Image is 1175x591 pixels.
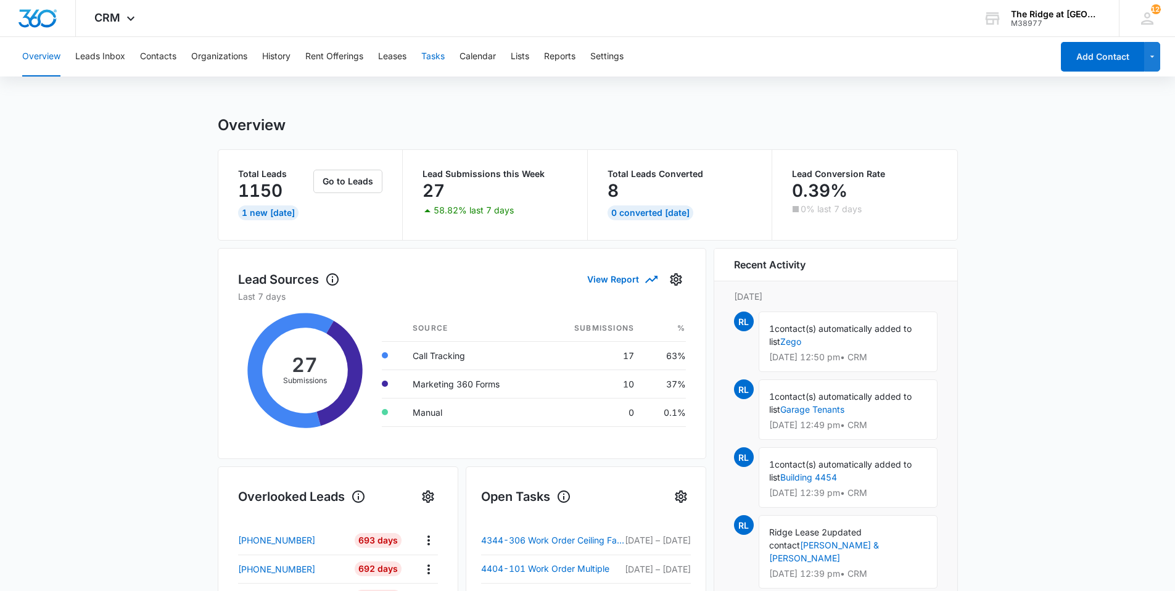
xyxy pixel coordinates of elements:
[1151,4,1161,14] div: notifications count
[734,447,754,467] span: RL
[75,37,125,76] button: Leads Inbox
[313,176,382,186] a: Go to Leads
[666,270,686,289] button: Settings
[792,170,938,178] p: Lead Conversion Rate
[734,312,754,331] span: RL
[644,315,685,342] th: %
[625,534,691,547] p: [DATE] – [DATE]
[481,561,625,576] a: 4404-101 Work Order Multiple
[238,534,315,547] p: [PHONE_NUMBER]
[313,170,382,193] button: Go to Leads
[355,533,402,548] div: 693 Days
[238,534,346,547] a: [PHONE_NUMBER]
[423,181,445,200] p: 27
[644,341,685,370] td: 63%
[460,37,496,76] button: Calendar
[769,391,775,402] span: 1
[403,315,541,342] th: Source
[608,170,752,178] p: Total Leads Converted
[423,170,567,178] p: Lead Submissions this Week
[769,391,912,415] span: contact(s) automatically added to list
[590,37,624,76] button: Settings
[769,323,775,334] span: 1
[541,315,644,342] th: Submissions
[421,37,445,76] button: Tasks
[769,540,879,563] a: [PERSON_NAME] & [PERSON_NAME]
[238,487,366,506] h1: Overlooked Leads
[238,181,282,200] p: 1150
[511,37,529,76] button: Lists
[1061,42,1144,72] button: Add Contact
[625,563,691,576] p: [DATE] – [DATE]
[608,205,693,220] div: 0 Converted [DATE]
[378,37,406,76] button: Leases
[419,531,438,550] button: Actions
[418,487,438,506] button: Settings
[262,37,291,76] button: History
[780,404,844,415] a: Garage Tenants
[419,560,438,579] button: Actions
[769,527,827,537] span: Ridge Lease 2
[218,116,286,134] h1: Overview
[140,37,176,76] button: Contacts
[608,181,619,200] p: 8
[769,569,927,578] p: [DATE] 12:39 pm • CRM
[541,341,644,370] td: 17
[238,563,315,576] p: [PHONE_NUMBER]
[544,37,575,76] button: Reports
[644,370,685,398] td: 37%
[734,515,754,535] span: RL
[305,37,363,76] button: Rent Offerings
[403,341,541,370] td: Call Tracking
[22,37,60,76] button: Overview
[481,487,571,506] h1: Open Tasks
[403,370,541,398] td: Marketing 360 Forms
[734,257,806,272] h6: Recent Activity
[238,290,686,303] p: Last 7 days
[355,561,402,576] div: 692 Days
[801,205,862,213] p: 0% last 7 days
[769,353,927,362] p: [DATE] 12:50 pm • CRM
[238,270,340,289] h1: Lead Sources
[769,323,912,347] span: contact(s) automatically added to list
[541,398,644,426] td: 0
[481,533,625,548] a: 4344-306 Work Order Ceiling Fan - [PERSON_NAME] [PERSON_NAME]
[644,398,685,426] td: 0.1%
[1151,4,1161,14] span: 122
[734,290,938,303] p: [DATE]
[792,181,847,200] p: 0.39%
[1011,9,1101,19] div: account name
[671,487,691,506] button: Settings
[238,170,311,178] p: Total Leads
[403,398,541,426] td: Manual
[238,563,346,576] a: [PHONE_NUMBER]
[769,459,912,482] span: contact(s) automatically added to list
[734,379,754,399] span: RL
[1011,19,1101,28] div: account id
[769,421,927,429] p: [DATE] 12:49 pm • CRM
[238,205,299,220] div: 1 New [DATE]
[780,472,837,482] a: Building 4454
[434,206,514,215] p: 58.82% last 7 days
[191,37,247,76] button: Organizations
[769,459,775,469] span: 1
[587,268,656,290] button: View Report
[780,336,801,347] a: Zego
[769,489,927,497] p: [DATE] 12:39 pm • CRM
[94,11,120,24] span: CRM
[541,370,644,398] td: 10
